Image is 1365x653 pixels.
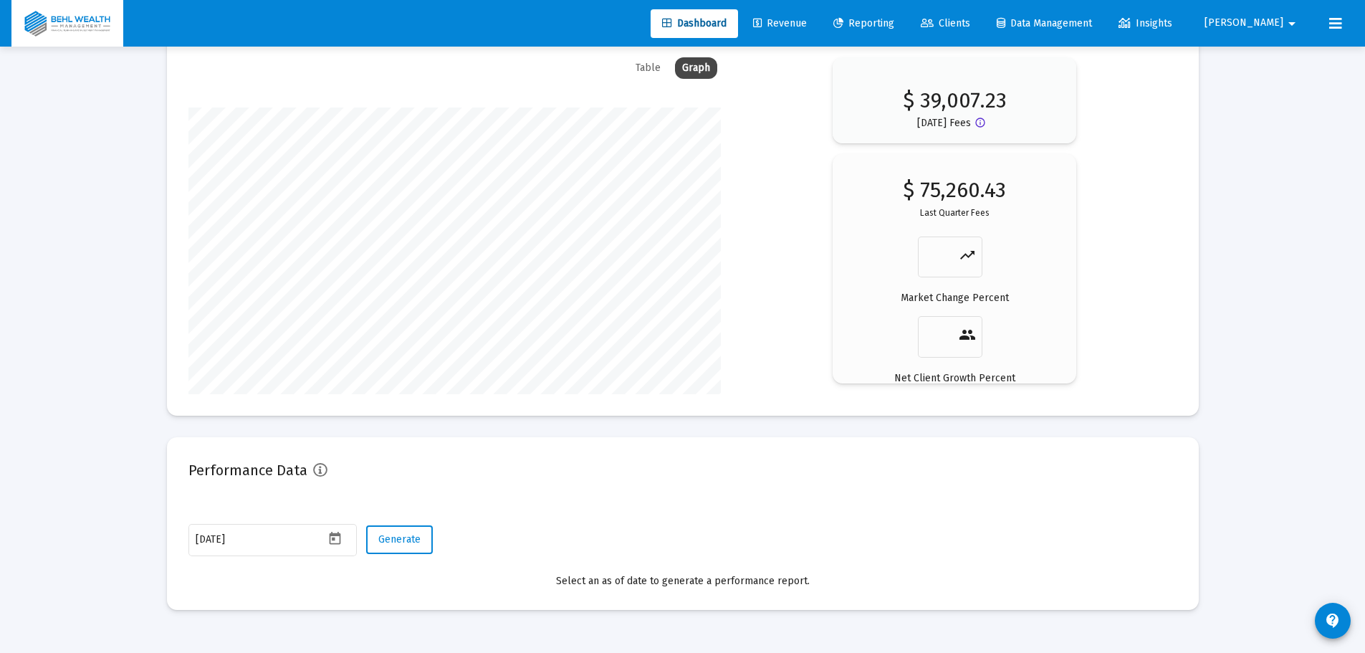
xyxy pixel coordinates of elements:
[997,17,1092,29] span: Data Management
[974,117,992,134] mat-icon: Button that displays a tooltip when focused or hovered over
[742,9,818,38] a: Revenue
[909,9,982,38] a: Clients
[1283,9,1301,38] mat-icon: arrow_drop_down
[985,9,1103,38] a: Data Management
[1187,9,1318,37] button: [PERSON_NAME]
[325,528,345,549] button: Open calendar
[675,57,717,79] div: Graph
[753,17,807,29] span: Revenue
[662,17,727,29] span: Dashboard
[822,9,906,38] a: Reporting
[903,183,1006,197] p: $ 75,260.43
[1107,9,1184,38] a: Insights
[833,17,894,29] span: Reporting
[894,371,1015,386] p: Net Client Growth Percent
[917,116,971,130] p: [DATE] Fees
[1324,612,1341,629] mat-icon: contact_support
[22,9,112,38] img: Dashboard
[901,291,1009,305] p: Market Change Percent
[628,57,668,79] div: Table
[903,79,1007,108] p: $ 39,007.23
[188,459,307,482] h2: Performance Data
[920,206,990,220] p: Last Quarter Fees
[1204,17,1283,29] span: [PERSON_NAME]
[378,533,421,545] span: Generate
[196,534,325,545] input: Select a Date
[959,326,976,343] mat-icon: people
[1119,17,1172,29] span: Insights
[959,247,976,264] mat-icon: trending_up
[366,525,433,554] button: Generate
[651,9,738,38] a: Dashboard
[921,17,970,29] span: Clients
[188,574,1177,588] div: Select an as of date to generate a performance report.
